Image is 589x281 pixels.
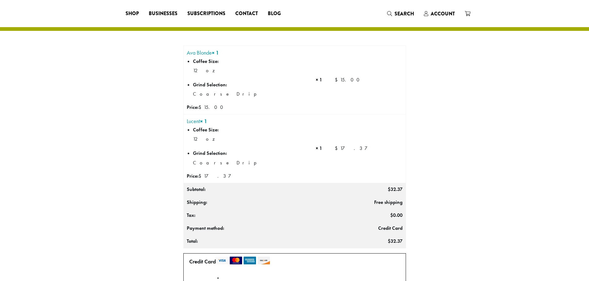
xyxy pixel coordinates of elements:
[390,212,393,218] span: $
[335,145,377,151] bdi: 17.37
[193,89,309,99] p: Coarse Drip
[419,9,460,19] a: Account
[189,257,398,267] label: Credit Card
[395,10,414,17] span: Search
[258,257,270,264] img: discover
[198,104,226,110] span: 15.00
[183,183,332,196] th: Subtotal:
[316,76,322,83] strong: × 1
[182,9,230,19] a: Subscriptions
[335,145,340,151] span: $
[193,134,309,144] p: 12 oz
[263,9,286,19] a: Blog
[183,209,332,222] th: Tax:
[235,10,258,18] span: Contact
[198,173,241,179] span: 17.37
[216,257,228,264] img: visa
[183,196,332,209] th: Shipping:
[183,235,332,248] th: Total:
[187,104,198,110] strong: Price:
[149,10,177,18] span: Businesses
[388,186,391,192] span: $
[187,49,219,56] a: Ava Blonde× 1
[230,9,263,19] a: Contact
[200,118,207,125] strong: × 1
[193,58,219,64] strong: Coffee Size:
[390,212,403,218] bdi: 0.00
[431,10,455,17] span: Account
[187,173,198,179] strong: Price:
[335,76,340,83] span: $
[212,49,219,56] strong: × 1
[268,10,281,18] span: Blog
[183,222,332,235] th: Payment method:
[193,81,227,88] strong: Grind Selection:
[193,150,227,156] strong: Grind Selection:
[388,238,403,244] bdi: 32.37
[144,9,182,19] a: Businesses
[187,118,207,125] a: Lucent× 1
[121,9,144,19] a: Shop
[126,10,139,18] span: Shop
[193,126,219,133] strong: Coffee Size:
[244,257,256,264] img: amex
[198,173,204,179] span: $
[382,9,419,19] a: Search
[388,186,403,192] bdi: 32.37
[335,76,362,83] bdi: 15.00
[187,10,225,18] span: Subscriptions
[388,238,391,244] span: $
[332,196,406,209] td: Free shipping
[332,222,406,235] td: Credit Card
[230,257,242,264] img: mastercard
[198,104,204,110] span: $
[193,158,309,167] p: Coarse Drip
[193,66,309,75] p: 12 oz
[316,145,322,151] strong: × 1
